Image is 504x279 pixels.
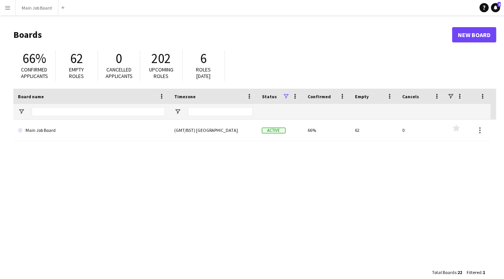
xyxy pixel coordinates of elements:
[16,0,58,15] button: Main Job Board
[106,66,133,79] span: Cancelled applicants
[152,50,171,67] span: 202
[196,66,211,79] span: Roles [DATE]
[498,2,501,7] span: 9
[18,120,165,141] a: Main Job Board
[201,50,207,67] span: 6
[188,107,253,116] input: Timezone Filter Input
[174,94,196,99] span: Timezone
[174,108,181,115] button: Open Filter Menu
[355,94,369,99] span: Empty
[308,94,331,99] span: Confirmed
[402,94,419,99] span: Cancels
[116,50,122,67] span: 0
[70,50,83,67] span: 62
[170,120,257,141] div: (GMT/BST) [GEOGRAPHIC_DATA]
[262,128,286,133] span: Active
[457,269,462,275] span: 22
[350,120,398,141] div: 62
[432,269,456,275] span: Total Boards
[452,27,496,42] a: New Board
[69,66,84,79] span: Empty roles
[467,269,482,275] span: Filtered
[149,66,173,79] span: Upcoming roles
[398,120,445,141] div: 0
[262,94,277,99] span: Status
[22,50,46,67] span: 66%
[483,269,485,275] span: 1
[18,108,25,115] button: Open Filter Menu
[491,3,500,12] a: 9
[303,120,350,141] div: 66%
[32,107,165,116] input: Board name Filter Input
[21,66,48,79] span: Confirmed applicants
[18,94,44,99] span: Board name
[13,29,452,41] h1: Boards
